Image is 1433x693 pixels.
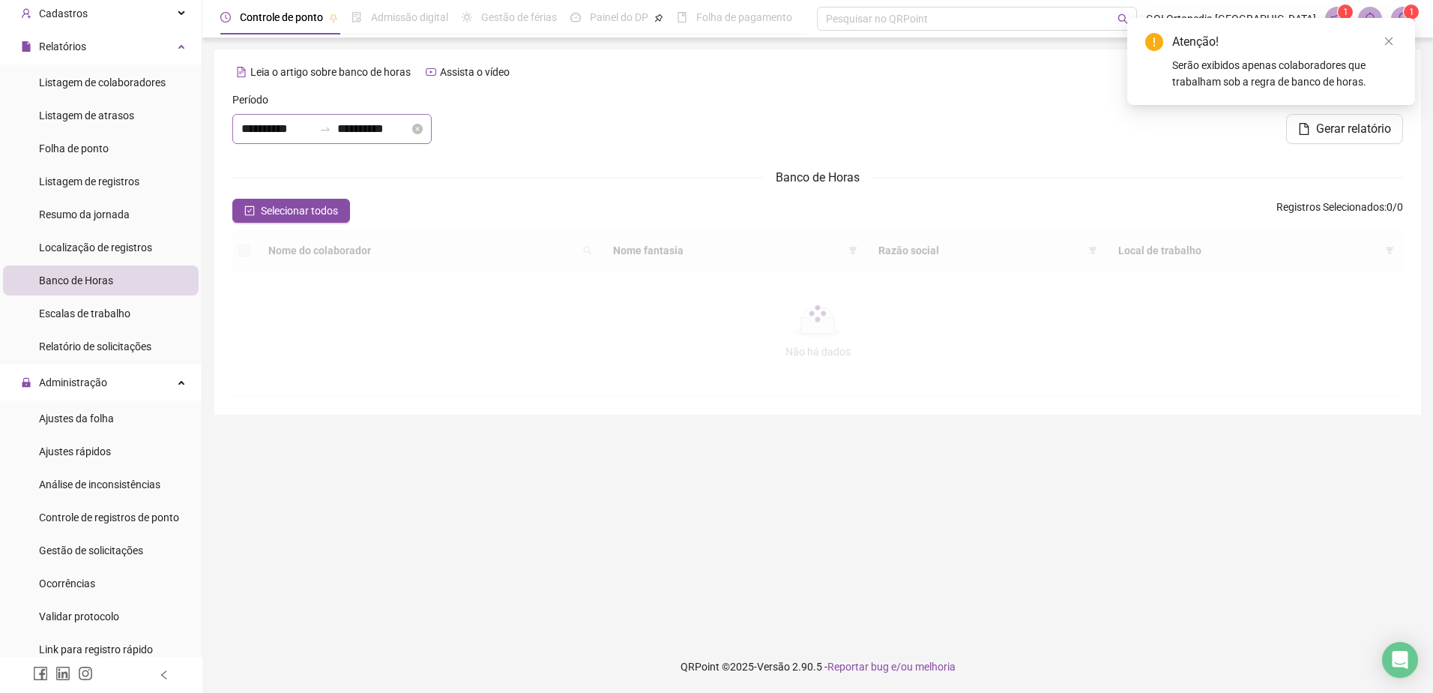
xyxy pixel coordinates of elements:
span: lock [21,377,31,388]
span: Gerar relatório [1316,120,1391,138]
span: Painel do DP [590,11,648,23]
span: Listagem de colaboradores [39,76,166,88]
span: Controle de ponto [240,11,323,23]
span: linkedin [55,666,70,681]
span: Controle de registros de ponto [39,511,179,523]
span: Registros Selecionados [1276,201,1384,213]
div: Serão exibidos apenas colaboradores que trabalham sob a regra de banco de horas. [1172,57,1397,90]
span: notification [1330,12,1344,25]
span: Admissão digital [371,11,448,23]
span: Versão [757,661,790,673]
span: Análise de inconsistências [39,478,160,490]
span: user-add [21,8,31,19]
span: Cadastros [39,7,88,19]
span: Selecionar todos [261,202,338,219]
span: file [1298,123,1310,135]
span: bell [1363,12,1377,25]
span: GOI Ortopedia [GEOGRAPHIC_DATA] [1146,10,1316,27]
button: Gerar relatório [1286,114,1403,144]
span: close-circle [412,124,423,134]
span: Leia o artigo sobre banco de horas [250,66,411,78]
span: file-text [236,67,247,77]
span: close [1384,36,1394,46]
span: Escalas de trabalho [39,307,130,319]
span: instagram [78,666,93,681]
span: Ajustes da folha [39,412,114,424]
span: Gestão de férias [481,11,557,23]
div: Atenção! [1172,33,1397,51]
span: pushpin [654,13,663,22]
span: 1 [1343,7,1348,17]
span: pushpin [329,13,338,22]
span: to [319,123,331,135]
span: Banco de Horas [776,170,860,184]
div: Open Intercom Messenger [1382,642,1418,678]
span: Validar protocolo [39,610,119,622]
span: Gestão de solicitações [39,544,143,556]
span: Link para registro rápido [39,643,153,655]
span: Localização de registros [39,241,152,253]
span: Banco de Horas [39,274,113,286]
span: Reportar bug e/ou melhoria [827,661,956,673]
span: facebook [33,666,48,681]
span: search [1117,13,1129,25]
span: file-done [352,12,362,22]
button: Selecionar todos [232,199,350,223]
span: swap-right [319,123,331,135]
span: exclamation-circle [1145,33,1163,51]
span: sun [462,12,472,22]
sup: 1 [1338,4,1353,19]
span: Listagem de registros [39,175,139,187]
span: file [21,41,31,52]
span: Relatórios [39,40,86,52]
img: 89660 [1392,7,1414,30]
span: Folha de pagamento [696,11,792,23]
span: : 0 / 0 [1276,199,1403,223]
span: Resumo da jornada [39,208,130,220]
span: Folha de ponto [39,142,109,154]
span: book [677,12,687,22]
span: check-square [244,205,255,216]
span: dashboard [570,12,581,22]
span: Listagem de atrasos [39,109,134,121]
span: Assista o vídeo [440,66,510,78]
span: Ajustes rápidos [39,445,111,457]
a: Close [1381,33,1397,49]
span: 1 [1409,7,1414,17]
span: Período [232,91,268,108]
span: clock-circle [220,12,231,22]
span: Ocorrências [39,577,95,589]
span: Administração [39,376,107,388]
footer: QRPoint © 2025 - 2.90.5 - [202,640,1433,693]
sup: Atualize o seu contato no menu Meus Dados [1404,4,1419,19]
span: Relatório de solicitações [39,340,151,352]
span: left [159,670,169,680]
span: youtube [426,67,436,77]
